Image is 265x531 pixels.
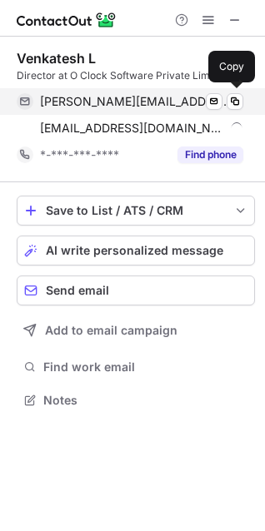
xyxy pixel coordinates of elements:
button: Notes [17,389,255,412]
span: Send email [46,284,109,297]
button: AI write personalized message [17,236,255,265]
img: ContactOut v5.3.10 [17,10,117,30]
button: save-profile-one-click [17,196,255,226]
span: Notes [43,393,248,408]
div: Venkatesh L [17,50,96,67]
button: Add to email campaign [17,315,255,345]
span: Add to email campaign [45,324,177,337]
span: [EMAIL_ADDRESS][DOMAIN_NAME] [40,121,225,136]
button: Send email [17,275,255,305]
div: Save to List / ATS / CRM [46,204,226,217]
div: Director at O Clock Software Private Limited [17,68,255,83]
button: Reveal Button [177,146,243,163]
span: [PERSON_NAME][EMAIL_ADDRESS][DOMAIN_NAME] [40,94,231,109]
button: Find work email [17,355,255,379]
span: AI write personalized message [46,244,223,257]
span: Find work email [43,360,248,375]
